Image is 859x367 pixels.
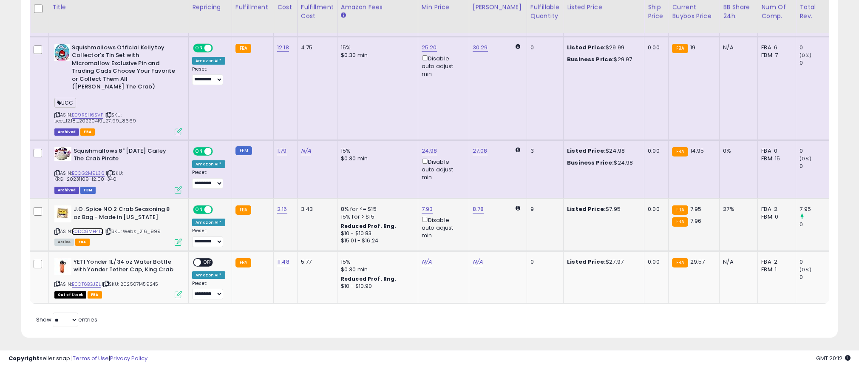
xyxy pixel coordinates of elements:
[473,205,484,213] a: 8.78
[54,239,74,246] span: All listings currently available for purchase on Amazon
[761,205,789,213] div: FBA: 2
[799,59,834,67] div: 0
[690,217,702,225] span: 7.96
[277,258,289,266] a: 11.48
[799,258,834,266] div: 0
[530,44,557,51] div: 0
[212,44,225,51] span: OFF
[690,205,702,213] span: 7.95
[672,205,688,215] small: FBA
[235,205,251,215] small: FBA
[567,55,614,63] b: Business Price:
[473,43,488,52] a: 30.29
[799,162,834,170] div: 0
[192,271,225,279] div: Amazon AI *
[54,205,71,222] img: 41jH+DUK+IL._SL40_.jpg
[301,147,311,155] a: N/A
[799,273,834,281] div: 0
[341,44,411,51] div: 15%
[567,205,638,213] div: $7.95
[648,3,665,20] div: Ship Price
[672,258,688,267] small: FBA
[235,44,251,53] small: FBA
[530,147,557,155] div: 3
[54,258,182,298] div: ASIN:
[72,281,101,288] a: B0CT6BGJZL
[194,206,204,213] span: ON
[530,205,557,213] div: 9
[72,228,103,235] a: B0DC8MH4TJ
[194,148,204,155] span: ON
[52,3,185,11] div: Title
[341,222,397,230] b: Reduced Prof. Rng.
[277,205,287,213] a: 2.16
[341,155,411,162] div: $0.30 min
[341,147,411,155] div: 15%
[341,213,411,221] div: 15% for > $15
[9,355,147,363] div: seller snap | |
[192,57,225,65] div: Amazon AI *
[341,11,346,19] small: Amazon Fees.
[36,316,97,324] span: Show: entries
[341,266,411,273] div: $0.30 min
[235,3,270,11] div: Fulfillment
[567,56,638,63] div: $29.97
[301,205,331,213] div: 3.43
[341,230,411,237] div: $10 - $10.83
[567,3,641,11] div: Listed Price
[816,354,850,362] span: 2025-09-16 20:12 GMT
[105,228,161,235] span: | SKU: Webs_216_999
[54,205,182,245] div: ASIN:
[54,187,79,194] span: Listings that have been deleted from Seller Central
[54,170,123,182] span: | SKU: KRG_20231109_12.00_340
[761,266,789,273] div: FBM: 1
[422,215,462,240] div: Disable auto adjust min
[110,354,147,362] a: Privacy Policy
[473,147,488,155] a: 27.08
[341,51,411,59] div: $0.30 min
[75,239,90,246] span: FBA
[723,205,751,213] div: 27%
[648,258,662,266] div: 0.00
[567,159,614,167] b: Business Price:
[341,283,411,290] div: $10 - $10.90
[799,147,834,155] div: 0
[72,111,103,119] a: B09RSH6SVP
[761,147,789,155] div: FBA: 0
[54,111,136,124] span: | SKU: ucc_12.18_20220419_27.99_8669
[341,3,414,11] div: Amazon Fees
[74,205,177,223] b: J.O. Spice NO.2 Crab Seasoning 8 oz Bag - Made in [US_STATE]
[54,44,182,134] div: ASIN:
[422,54,462,78] div: Disable auto adjust min
[473,258,483,266] a: N/A
[422,258,432,266] a: N/A
[192,219,225,226] div: Amazon AI *
[761,213,789,221] div: FBM: 0
[422,147,437,155] a: 24.98
[530,258,557,266] div: 0
[799,155,811,162] small: (0%)
[212,148,225,155] span: OFF
[194,44,204,51] span: ON
[72,170,105,177] a: B0CG2M9L36
[54,258,71,275] img: 311fE0AKTyL._SL40_.jpg
[192,170,225,189] div: Preset:
[761,3,792,20] div: Num of Comp.
[761,258,789,266] div: FBA: 2
[74,147,177,165] b: Squishmallows 8" [DATE] Cailey The Crab Pirate
[192,160,225,168] div: Amazon AI *
[567,43,606,51] b: Listed Price:
[192,228,225,247] div: Preset:
[277,43,289,52] a: 12.18
[201,259,215,266] span: OFF
[54,147,182,193] div: ASIN:
[235,146,252,155] small: FBM
[422,3,465,11] div: Min Price
[341,275,397,282] b: Reduced Prof. Rng.
[672,44,688,53] small: FBA
[567,205,606,213] b: Listed Price:
[54,291,86,299] span: All listings that are currently out of stock and unavailable for purchase on Amazon
[422,157,462,182] div: Disable auto adjust min
[54,147,71,161] img: 41uMbqZRlQL._SL40_.jpg
[672,3,716,20] div: Current Buybox Price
